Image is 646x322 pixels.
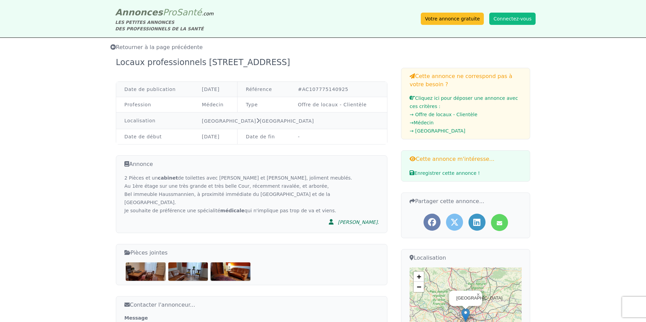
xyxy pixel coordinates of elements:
[410,170,480,176] span: Enregistrer cette annonce !
[410,254,522,262] h3: Localisation
[237,82,290,97] td: Référence
[202,102,224,107] a: Médecin
[194,82,237,97] td: [DATE]
[461,308,470,322] img: Marker
[220,208,245,213] strong: médicale
[417,272,421,281] span: +
[414,282,424,292] a: Zoom out
[417,282,421,291] span: −
[410,197,522,205] h3: Partager cette annonce...
[124,301,379,309] h3: Contacter l'annonceur...
[446,214,463,231] a: Partager l'annonce sur Twitter
[116,97,194,112] td: Profession
[110,44,116,50] i: Retourner à la liste
[124,160,379,168] h3: Annonce
[124,174,379,215] div: 2 Pièces et un de toilettes avec [PERSON_NAME] et [PERSON_NAME], joliment meublés. Au 1ère étage ...
[116,129,194,144] td: Date de début
[202,118,256,124] a: [GEOGRAPHIC_DATA]
[298,102,367,107] a: Offre de locaux - Clientèle
[421,13,484,25] a: Votre annonce gratuite
[474,291,482,299] a: Close popup
[116,57,294,68] div: Locaux professionnels [STREET_ADDRESS]
[168,262,208,281] img: Locaux professionnels 20 rue de Lisbonne 75008 PARIS
[491,214,508,231] a: Partager l'annonce par mail
[194,129,237,144] td: [DATE]
[410,155,522,163] h3: Cette annonce m'intéresse...
[237,129,290,144] td: Date de fin
[158,175,178,181] strong: cabinet
[260,118,314,124] a: [GEOGRAPHIC_DATA]
[410,127,522,135] li: → [GEOGRAPHIC_DATA]
[110,44,203,50] span: Retourner à la page précédente
[237,97,290,112] td: Type
[126,262,166,281] img: Locaux professionnels 20 rue de Lisbonne 75008 PARIS
[115,7,214,17] a: AnnoncesProSanté.com
[324,215,379,229] a: [PERSON_NAME].
[410,72,522,89] h3: Cette annonce ne correspond pas à votre besoin ?
[477,292,480,297] span: ×
[410,110,522,119] li: → Offre de locaux - Clientèle
[424,214,441,231] a: Partager l'annonce sur Facebook
[115,19,214,32] div: LES PETITES ANNONCES DES PROFESSIONNELS DE LA SANTÉ
[410,119,522,127] li: → Médecin
[290,129,387,144] td: -
[489,13,536,25] button: Connectez-vous
[116,112,194,129] td: Localisation
[124,315,379,321] label: Message
[211,262,250,281] img: Locaux professionnels 20 rue de Lisbonne 75008 PARIS
[202,11,213,16] span: .com
[115,7,163,17] span: Annonces
[163,7,177,17] span: Pro
[176,7,202,17] span: Santé
[290,82,387,97] td: #AC107775140925
[468,214,486,231] a: Partager l'annonce sur LinkedIn
[456,295,474,301] div: [GEOGRAPHIC_DATA]
[414,272,424,282] a: Zoom in
[410,95,522,135] a: Cliquez ici pour déposer une annonce avec ces critères :→ Offre de locaux - Clientèle→Médecin→ [G...
[338,219,379,226] div: [PERSON_NAME].
[116,82,194,97] td: Date de publication
[124,248,379,257] h3: Pièces jointes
